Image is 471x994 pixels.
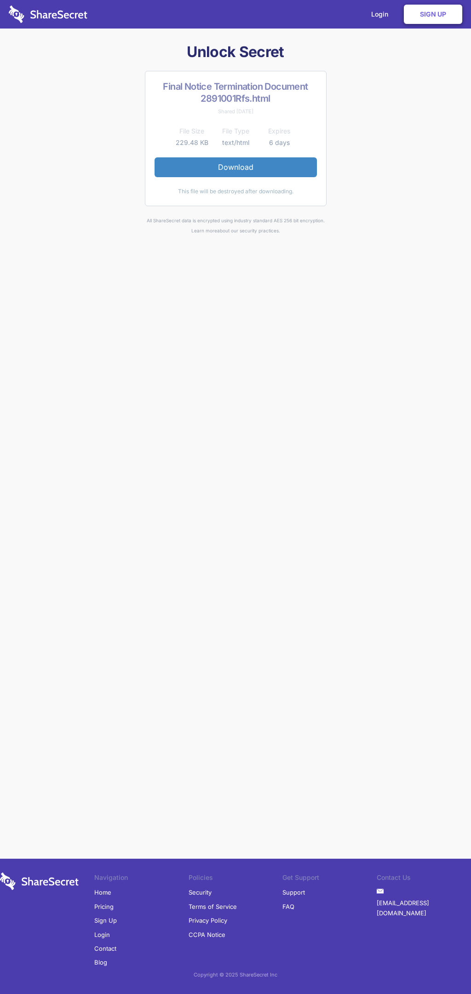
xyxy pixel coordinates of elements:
[170,137,214,148] td: 229.48 KB
[94,900,114,913] a: Pricing
[94,942,116,955] a: Contact
[94,955,107,969] a: Blog
[282,873,377,885] li: Get Support
[258,137,301,148] td: 6 days
[155,81,317,104] h2: Final Notice Termination Document 2891001Rfs.html
[282,900,294,913] a: FAQ
[189,885,212,899] a: Security
[155,106,317,116] div: Shared [DATE]
[377,896,471,920] a: [EMAIL_ADDRESS][DOMAIN_NAME]
[94,928,110,942] a: Login
[189,913,227,927] a: Privacy Policy
[189,928,225,942] a: CCPA Notice
[94,873,189,885] li: Navigation
[258,126,301,137] th: Expires
[191,228,217,233] a: Learn more
[155,186,317,196] div: This file will be destroyed after downloading.
[170,126,214,137] th: File Size
[155,157,317,177] a: Download
[404,5,462,24] a: Sign Up
[189,873,283,885] li: Policies
[214,126,258,137] th: File Type
[377,873,471,885] li: Contact Us
[94,913,117,927] a: Sign Up
[189,900,237,913] a: Terms of Service
[9,6,87,23] img: logo-wordmark-white-trans-d4663122ce5f474addd5e946df7df03e33cb6a1c49d2221995e7729f52c070b2.svg
[94,885,111,899] a: Home
[214,137,258,148] td: text/html
[282,885,305,899] a: Support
